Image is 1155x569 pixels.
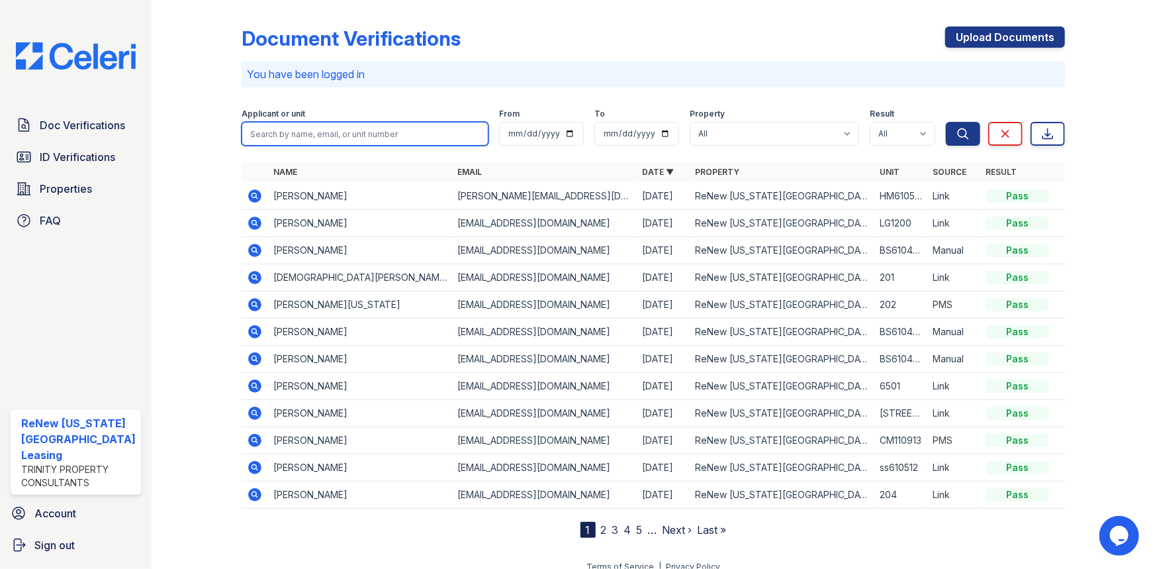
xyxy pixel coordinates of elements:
iframe: chat widget [1099,516,1142,556]
span: Sign out [34,537,75,553]
td: ReNew [US_STATE][GEOGRAPHIC_DATA] [690,400,874,427]
td: [DATE] [637,183,690,210]
span: Account [34,505,76,521]
a: Sign out [5,532,146,558]
td: ReNew [US_STATE][GEOGRAPHIC_DATA] [690,291,874,319]
td: ReNew [US_STATE][GEOGRAPHIC_DATA] [690,346,874,373]
td: [DATE] [637,346,690,373]
label: Result [870,109,894,119]
label: Property [690,109,725,119]
td: [EMAIL_ADDRESS][DOMAIN_NAME] [453,291,637,319]
a: 4 [624,523,631,537]
div: Pass [986,244,1049,257]
td: [DATE] [637,291,690,319]
td: [STREET_ADDRESS] [874,400,927,427]
td: [PERSON_NAME] [268,427,453,454]
td: Link [927,454,980,482]
td: [PERSON_NAME] [268,210,453,237]
td: [DATE] [637,210,690,237]
td: [DATE] [637,319,690,346]
td: [PERSON_NAME] [268,237,453,264]
a: Source [933,167,966,177]
td: [EMAIL_ADDRESS][DOMAIN_NAME] [453,454,637,482]
td: ReNew [US_STATE][GEOGRAPHIC_DATA] [690,210,874,237]
a: Next › [663,523,692,537]
div: 1 [580,522,596,538]
label: From [499,109,520,119]
td: LG1200 [874,210,927,237]
label: Applicant or unit [242,109,305,119]
td: [EMAIL_ADDRESS][DOMAIN_NAME] [453,346,637,373]
td: ReNew [US_STATE][GEOGRAPHIC_DATA] [690,264,874,291]
span: ID Verifications [40,149,115,165]
td: Manual [927,319,980,346]
td: [PERSON_NAME][EMAIL_ADDRESS][DOMAIN_NAME] [453,183,637,210]
td: Manual [927,237,980,264]
td: [PERSON_NAME] [268,346,453,373]
a: Email [458,167,483,177]
td: BS6104 203 [874,346,927,373]
td: [PERSON_NAME][US_STATE] [268,291,453,319]
div: Document Verifications [242,26,461,50]
td: [DATE] [637,237,690,264]
td: Link [927,183,980,210]
td: ss610512 [874,454,927,482]
td: [DATE] [637,373,690,400]
a: 2 [601,523,607,537]
td: [EMAIL_ADDRESS][DOMAIN_NAME] [453,210,637,237]
td: [EMAIL_ADDRESS][DOMAIN_NAME] [453,482,637,509]
td: 201 [874,264,927,291]
div: Pass [986,461,1049,474]
img: CE_Logo_Blue-a8612792a0a2168367f1c8372b55b34899dd931a85d93a1a3d3e32e68fde9ad4.png [5,42,146,70]
td: HM6105-014 [874,183,927,210]
div: Pass [986,380,1049,393]
div: Pass [986,298,1049,311]
span: Properties [40,181,92,197]
a: Property [695,167,739,177]
td: Manual [927,346,980,373]
div: Pass [986,325,1049,338]
div: Pass [986,189,1049,203]
td: [EMAIL_ADDRESS][DOMAIN_NAME] [453,319,637,346]
td: [DATE] [637,400,690,427]
td: [DATE] [637,264,690,291]
a: Result [986,167,1017,177]
td: ReNew [US_STATE][GEOGRAPHIC_DATA] [690,183,874,210]
td: [EMAIL_ADDRESS][DOMAIN_NAME] [453,400,637,427]
div: Pass [986,352,1049,366]
div: Pass [986,434,1049,447]
td: Link [927,373,980,400]
td: Link [927,482,980,509]
td: [DATE] [637,482,690,509]
div: Trinity Property Consultants [21,463,136,490]
a: Account [5,500,146,527]
span: … [648,522,657,538]
span: Doc Verifications [40,117,125,133]
td: Link [927,264,980,291]
a: Name [273,167,297,177]
td: [EMAIL_ADDRESS][DOMAIN_NAME] [453,373,637,400]
a: Upload Documents [945,26,1065,48]
span: FAQ [40,213,61,229]
td: CM110913 [874,427,927,454]
a: Doc Verifications [11,112,141,138]
td: ReNew [US_STATE][GEOGRAPHIC_DATA] [690,373,874,400]
label: To [594,109,605,119]
td: [PERSON_NAME] [268,373,453,400]
td: ReNew [US_STATE][GEOGRAPHIC_DATA] [690,427,874,454]
a: Date ▼ [642,167,674,177]
a: FAQ [11,207,141,234]
a: 5 [637,523,643,537]
td: PMS [927,291,980,319]
td: 204 [874,482,927,509]
td: [PERSON_NAME] [268,400,453,427]
div: Pass [986,271,1049,284]
a: Unit [880,167,900,177]
div: Pass [986,217,1049,230]
td: 6501 [874,373,927,400]
td: [PERSON_NAME] [268,183,453,210]
td: 202 [874,291,927,319]
td: Link [927,210,980,237]
td: BS6104 203 [874,319,927,346]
